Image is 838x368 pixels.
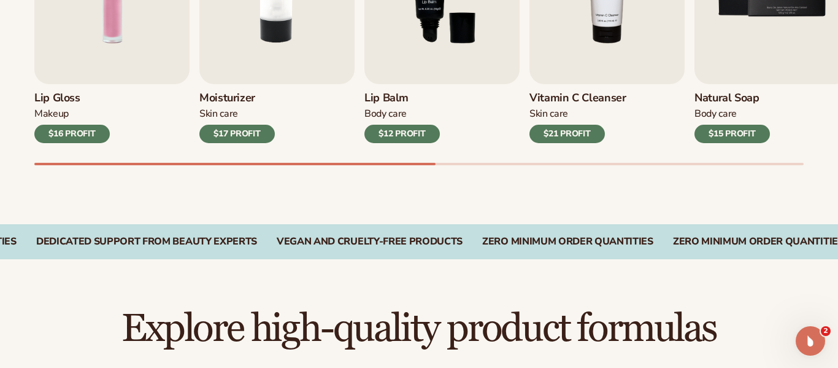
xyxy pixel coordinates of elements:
[529,108,626,120] div: Skin Care
[277,236,463,248] div: Vegan and Cruelty-Free Products
[364,108,440,120] div: Body Care
[36,236,257,248] div: DEDICATED SUPPORT FROM BEAUTY EXPERTS
[482,236,653,248] div: Zero Minimum Order QuantitieS
[34,308,804,350] h2: Explore high-quality product formulas
[364,92,440,105] h3: Lip Balm
[694,108,770,120] div: Body Care
[529,125,605,143] div: $21 PROFIT
[199,92,275,105] h3: Moisturizer
[199,125,275,143] div: $17 PROFIT
[34,108,110,120] div: Makeup
[694,92,770,105] h3: Natural Soap
[364,125,440,143] div: $12 PROFIT
[199,108,275,120] div: Skin Care
[529,92,626,105] h3: Vitamin C Cleanser
[796,326,825,356] iframe: Intercom live chat
[694,125,770,143] div: $15 PROFIT
[821,326,831,336] span: 2
[34,125,110,143] div: $16 PROFIT
[34,92,110,105] h3: Lip Gloss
